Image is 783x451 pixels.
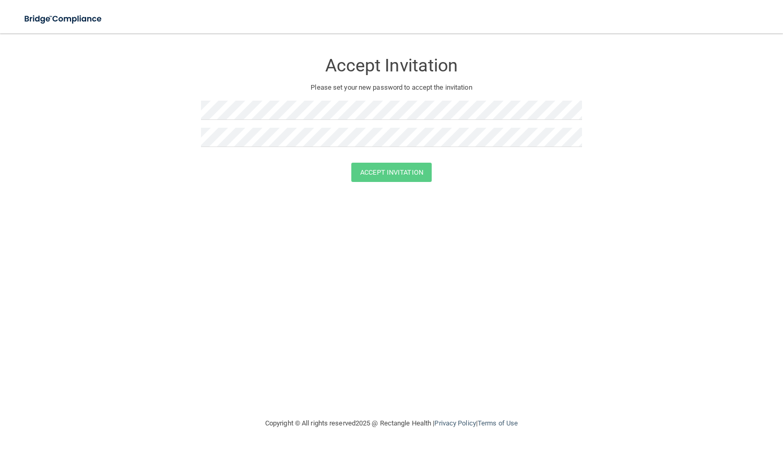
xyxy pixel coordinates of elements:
[351,163,432,182] button: Accept Invitation
[478,419,518,427] a: Terms of Use
[201,56,582,75] h3: Accept Invitation
[16,8,112,30] img: bridge_compliance_login_screen.278c3ca4.svg
[434,419,476,427] a: Privacy Policy
[209,81,574,94] p: Please set your new password to accept the invitation
[201,407,582,440] div: Copyright © All rights reserved 2025 @ Rectangle Health | |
